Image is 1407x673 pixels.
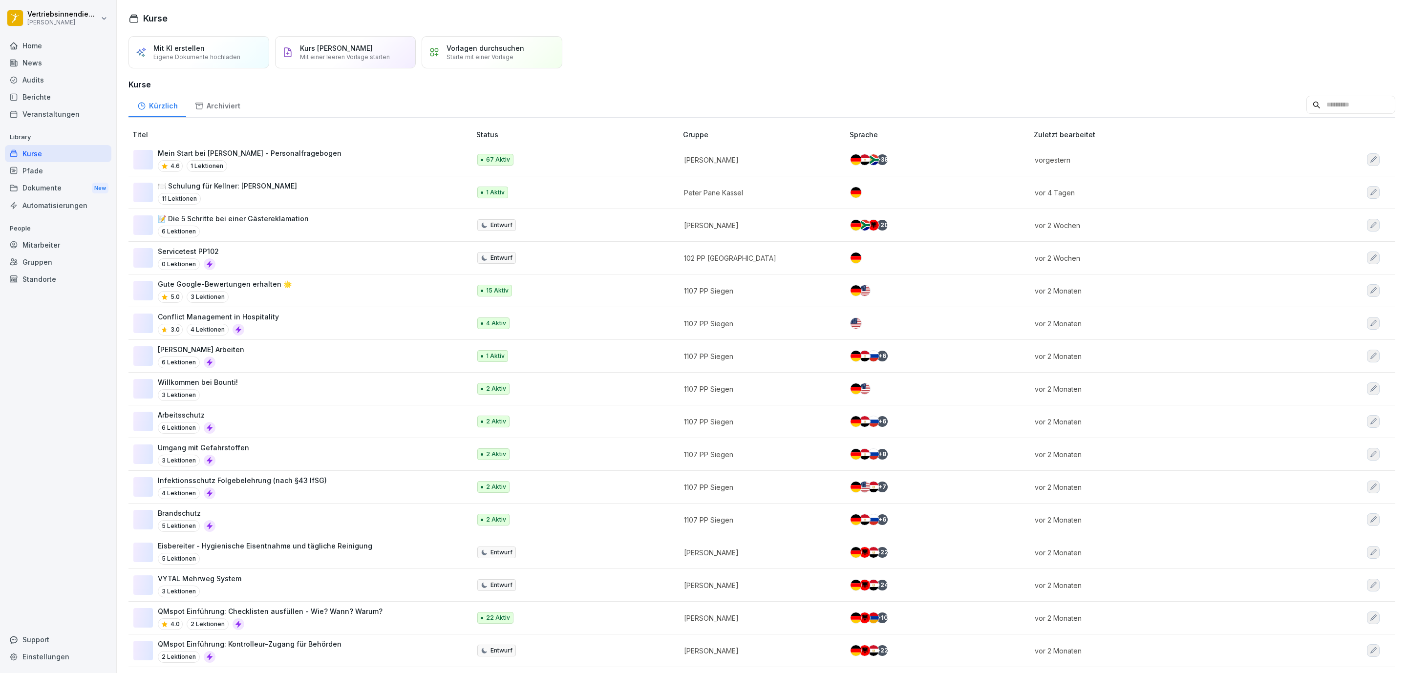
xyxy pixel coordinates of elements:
p: 2 Aktiv [486,450,506,459]
img: eg.svg [868,547,879,558]
p: [PERSON_NAME] [684,547,834,558]
p: 6 Lektionen [158,226,200,237]
p: 📝 Die 5 Schritte bei einer Gästereklamation [158,213,309,224]
p: 5.0 [171,293,180,301]
img: de.svg [851,580,861,590]
p: Entwurf [490,221,512,230]
p: 4.0 [171,620,180,629]
p: vor 2 Monaten [1035,417,1292,427]
img: de.svg [851,612,861,623]
div: + 39 [877,154,888,165]
p: Servicetest PP102 [158,246,219,256]
div: Pfade [5,162,111,179]
img: al.svg [859,645,870,656]
p: 1107 PP Siegen [684,286,834,296]
a: News [5,54,111,71]
img: de.svg [851,187,861,198]
div: Support [5,631,111,648]
p: Mit einer leeren Vorlage starten [300,53,390,61]
div: + 6 [877,514,888,525]
div: Kürzlich [128,92,186,117]
div: Kurse [5,145,111,162]
a: Archiviert [186,92,249,117]
p: 3 Lektionen [158,455,200,466]
p: People [5,221,111,236]
a: Home [5,37,111,54]
p: vor 2 Monaten [1035,580,1292,590]
p: Vorlagen durchsuchen [447,44,524,52]
p: Umgang mit Gefahrstoffen [158,442,249,453]
p: vor 4 Tagen [1035,188,1292,198]
img: us.svg [859,383,870,394]
p: [PERSON_NAME] [684,646,834,656]
p: Mit KI erstellen [153,44,205,52]
p: 2 Aktiv [486,384,506,393]
p: Willkommen bei Bounti! [158,377,238,387]
p: vor 2 Monaten [1035,613,1292,623]
p: 4.6 [171,162,180,170]
a: Gruppen [5,253,111,271]
img: am.svg [868,612,879,623]
p: 3 Lektionen [158,586,200,597]
p: Library [5,129,111,145]
img: eg.svg [868,645,879,656]
p: Status [476,129,680,140]
a: Automatisierungen [5,197,111,214]
p: 1107 PP Siegen [684,482,834,492]
p: Peter Pane Kassel [684,188,834,198]
p: vorgestern [1035,155,1292,165]
div: + 10 [877,612,888,623]
img: al.svg [868,220,879,231]
img: de.svg [851,449,861,460]
p: 🍽️ Schulung für Kellner: [PERSON_NAME] [158,181,297,191]
a: Standorte [5,271,111,288]
div: + 6 [877,351,888,361]
div: + 8 [877,449,888,460]
p: Brandschutz [158,508,215,518]
p: Gute Google-Bewertungen erhalten 🌟 [158,279,292,289]
p: 5 Lektionen [158,520,200,532]
p: Conflict Management in Hospitality [158,312,279,322]
a: Berichte [5,88,111,105]
p: vor 2 Monaten [1035,351,1292,361]
p: Gruppe [683,129,846,140]
p: 3.0 [171,325,180,334]
img: de.svg [851,285,861,296]
p: [PERSON_NAME] [684,155,834,165]
p: Zuletzt bearbeitet [1034,129,1303,140]
img: de.svg [851,252,861,263]
p: 1 Lektionen [187,160,227,172]
img: de.svg [851,547,861,558]
img: us.svg [851,318,861,329]
p: Entwurf [490,253,512,262]
p: Eisbereiter - Hygienische Eisentnahme und tägliche Reinigung [158,541,372,551]
p: Arbeitsschutz [158,410,215,420]
img: de.svg [851,416,861,427]
p: Mein Start bei [PERSON_NAME] - Personalfragebogen [158,148,341,158]
p: 1107 PP Siegen [684,417,834,427]
img: ru.svg [868,416,879,427]
p: QMspot Einführung: Checklisten ausfüllen - Wie? Wann? Warum? [158,606,383,616]
img: ru.svg [868,351,879,361]
p: 1 Aktiv [486,188,505,197]
img: eg.svg [859,416,870,427]
p: 2 Aktiv [486,483,506,491]
p: 102 PP [GEOGRAPHIC_DATA] [684,253,834,263]
img: de.svg [851,383,861,394]
img: al.svg [859,547,870,558]
p: 3 Lektionen [187,291,229,303]
p: [PERSON_NAME] Arbeiten [158,344,244,355]
p: vor 2 Wochen [1035,220,1292,231]
img: al.svg [859,580,870,590]
p: 1107 PP Siegen [684,449,834,460]
p: Entwurf [490,548,512,557]
p: QMspot Einführung: Kontrolleur-Zugang für Behörden [158,639,341,649]
p: 1107 PP Siegen [684,384,834,394]
p: Eigene Dokumente hochladen [153,53,240,61]
p: vor 2 Monaten [1035,318,1292,329]
p: 6 Lektionen [158,357,200,368]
